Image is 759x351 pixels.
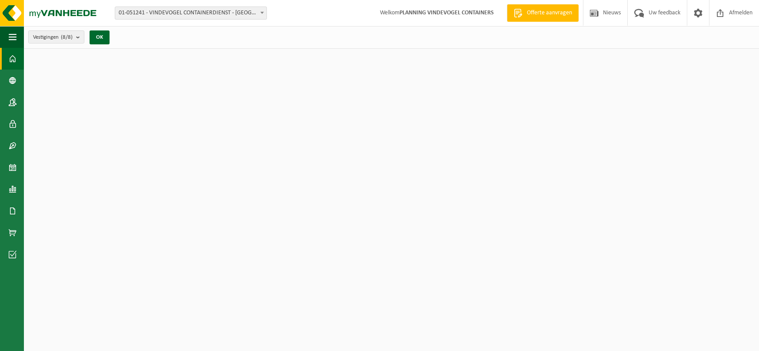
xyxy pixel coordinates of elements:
[33,31,73,44] span: Vestigingen
[61,34,73,40] count: (8/8)
[115,7,267,20] span: 01-051241 - VINDEVOGEL CONTAINERDIENST - OUDENAARDE - OUDENAARDE
[507,4,579,22] a: Offerte aanvragen
[525,9,574,17] span: Offerte aanvragen
[90,30,110,44] button: OK
[399,10,494,16] strong: PLANNING VINDEVOGEL CONTAINERS
[115,7,266,19] span: 01-051241 - VINDEVOGEL CONTAINERDIENST - OUDENAARDE - OUDENAARDE
[28,30,84,43] button: Vestigingen(8/8)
